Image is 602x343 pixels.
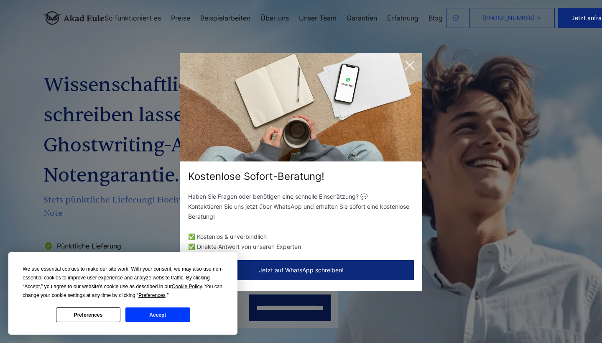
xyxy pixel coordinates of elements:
[125,307,190,322] button: Accept
[483,15,535,21] span: [PHONE_NUMBER]
[299,15,337,21] a: Unser Team
[23,265,223,300] div: We use essential cookies to make our site work. With your consent, we may also use non-essential ...
[43,11,105,25] img: logo
[469,8,555,28] a: [PHONE_NUMBER]
[172,284,202,289] span: Cookie Policy
[453,15,459,21] img: email
[188,232,414,242] li: ✅ Kostenlos & unverbindlich
[188,260,414,280] button: Jetzt auf WhatsApp schreiben!
[188,192,414,222] p: Haben Sie Fragen oder benötigen eine schnelle Einschätzung? 💬 Kontaktieren Sie uns jetzt über Wha...
[180,53,422,161] img: exit
[180,170,422,183] div: Kostenlose Sofort-Beratung!
[8,252,237,335] div: Cookie Consent Prompt
[347,15,377,21] a: Garantien
[105,15,161,21] a: So funktioniert es
[200,15,250,21] a: Beispielarbeiten
[188,242,414,252] li: ✅ Direkte Antwort von unseren Experten
[138,292,166,298] span: Preferences
[260,15,289,21] a: Über uns
[429,15,443,21] a: Blog
[171,15,190,21] a: Preise
[56,307,120,322] button: Preferences
[387,15,418,21] a: Erfahrung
